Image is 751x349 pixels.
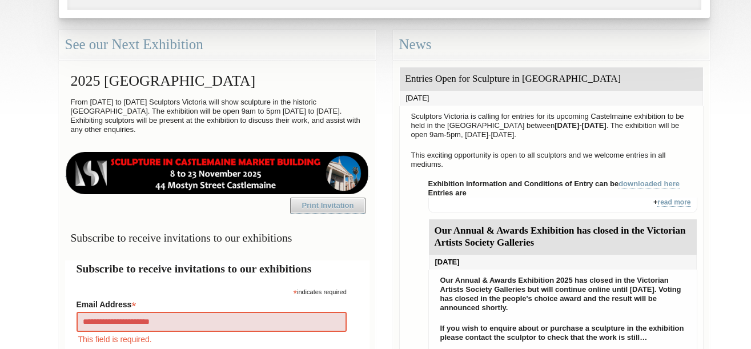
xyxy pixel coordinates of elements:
[77,296,347,310] label: Email Address
[428,198,697,213] div: +
[65,227,370,249] h3: Subscribe to receive invitations to our exhibitions
[400,67,703,91] div: Entries Open for Sculpture in [GEOGRAPHIC_DATA]
[619,179,680,188] a: downloaded here
[77,286,347,296] div: indicates required
[555,121,607,130] strong: [DATE]-[DATE]
[77,260,358,277] h2: Subscribe to receive invitations to our exhibitions
[405,148,697,172] p: This exciting opportunity is open to all sculptors and we welcome entries in all mediums.
[435,321,691,345] p: If you wish to enquire about or purchase a sculpture in the exhibition please contact the sculpto...
[65,152,370,194] img: castlemaine-ldrbd25v2.png
[429,255,697,270] div: [DATE]
[59,30,376,60] div: See our Next Exhibition
[405,109,697,142] p: Sculptors Victoria is calling for entries for its upcoming Castelmaine exhibition to be held in t...
[429,219,697,255] div: Our Annual & Awards Exhibition has closed in the Victorian Artists Society Galleries
[435,273,691,315] p: Our Annual & Awards Exhibition 2025 has closed in the Victorian Artists Society Galleries but wil...
[657,198,690,207] a: read more
[400,91,703,106] div: [DATE]
[65,95,370,137] p: From [DATE] to [DATE] Sculptors Victoria will show sculpture in the historic [GEOGRAPHIC_DATA]. T...
[65,67,370,95] h2: 2025 [GEOGRAPHIC_DATA]
[77,333,347,346] div: This field is required.
[428,179,680,188] strong: Exhibition information and Conditions of Entry can be
[393,30,710,60] div: News
[290,198,366,214] a: Print Invitation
